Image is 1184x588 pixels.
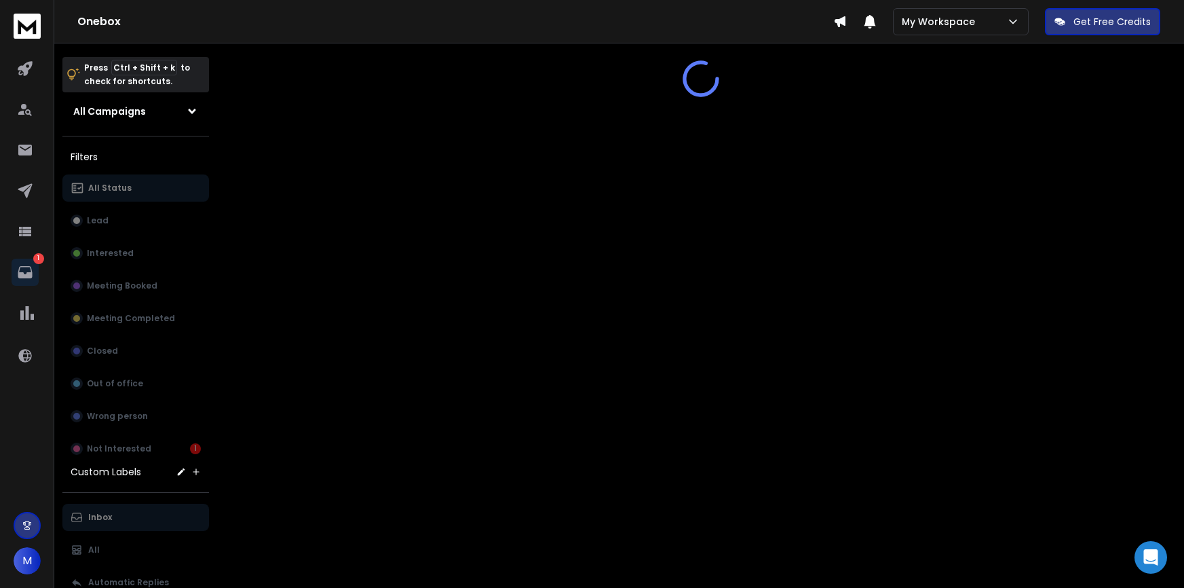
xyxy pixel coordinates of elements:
[62,147,209,166] h3: Filters
[73,105,146,118] h1: All Campaigns
[1045,8,1160,35] button: Get Free Credits
[71,465,141,479] h3: Custom Labels
[84,61,190,88] p: Press to check for shortcuts.
[77,14,833,30] h1: Onebox
[111,60,177,75] span: Ctrl + Shift + k
[1073,15,1151,29] p: Get Free Credits
[14,547,41,574] button: M
[14,14,41,39] img: logo
[902,15,980,29] p: My Workspace
[62,98,209,125] button: All Campaigns
[12,259,39,286] a: 1
[33,253,44,264] p: 1
[1134,541,1167,574] div: Open Intercom Messenger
